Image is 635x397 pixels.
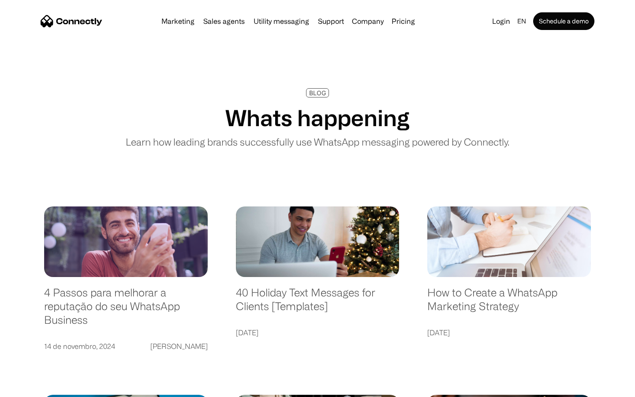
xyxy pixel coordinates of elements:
a: Utility messaging [250,18,313,25]
a: 40 Holiday Text Messages for Clients [Templates] [236,286,400,322]
p: Learn how leading brands successfully use WhatsApp messaging powered by Connectly. [126,135,509,149]
a: Marketing [158,18,198,25]
div: BLOG [309,90,326,96]
a: Pricing [388,18,418,25]
div: [DATE] [427,326,450,339]
a: 4 Passos para melhorar a reputação do seu WhatsApp Business [44,286,208,335]
a: Login [489,15,514,27]
div: [PERSON_NAME] [150,340,208,352]
a: How to Create a WhatsApp Marketing Strategy [427,286,591,322]
h1: Whats happening [225,105,410,131]
div: [DATE] [236,326,258,339]
div: en [517,15,526,27]
aside: Language selected: English [9,382,53,394]
a: Support [314,18,347,25]
a: Sales agents [200,18,248,25]
div: Company [349,15,386,27]
ul: Language list [18,382,53,394]
div: 14 de novembro, 2024 [44,340,115,352]
div: Company [352,15,384,27]
a: home [41,15,102,28]
div: en [514,15,531,27]
a: Schedule a demo [533,12,594,30]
